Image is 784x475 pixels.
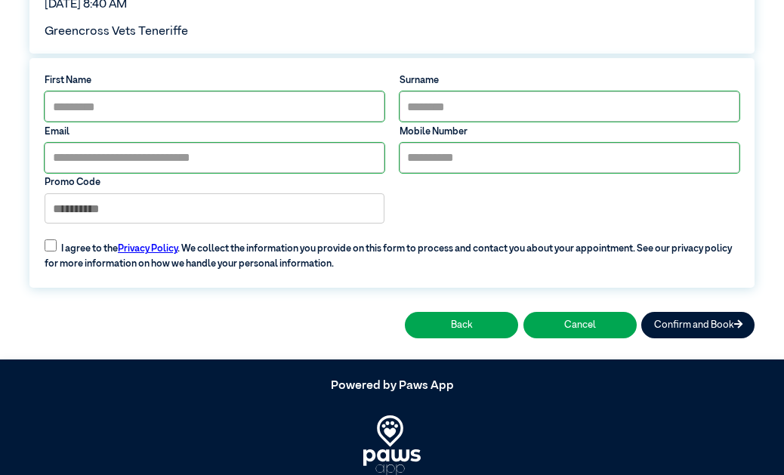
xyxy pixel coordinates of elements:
label: Promo Code [45,175,384,190]
input: I agree to thePrivacy Policy. We collect the information you provide on this form to process and ... [45,239,57,251]
button: Back [405,312,518,338]
label: I agree to the . We collect the information you provide on this form to process and contact you a... [37,230,746,271]
button: Cancel [523,312,637,338]
label: Mobile Number [400,125,739,139]
label: First Name [45,73,384,88]
button: Confirm and Book [641,312,755,338]
span: Greencross Vets Teneriffe [45,26,188,38]
label: Surname [400,73,739,88]
h5: Powered by Paws App [29,379,755,393]
label: Email [45,125,384,139]
a: Privacy Policy [118,244,177,254]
